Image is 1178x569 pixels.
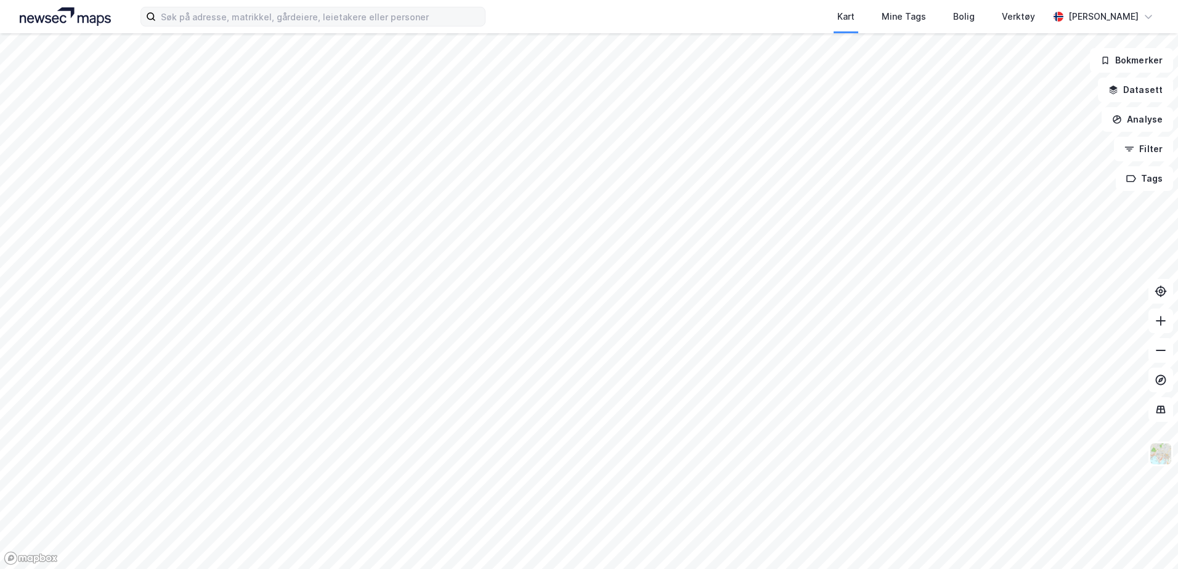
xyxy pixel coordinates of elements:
div: Kart [837,9,855,24]
div: [PERSON_NAME] [1068,9,1139,24]
div: Verktøy [1002,9,1035,24]
div: Bolig [953,9,975,24]
input: Søk på adresse, matrikkel, gårdeiere, leietakere eller personer [156,7,485,26]
div: Kontrollprogram for chat [1116,510,1178,569]
img: logo.a4113a55bc3d86da70a041830d287a7e.svg [20,7,111,26]
iframe: Chat Widget [1116,510,1178,569]
div: Mine Tags [882,9,926,24]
